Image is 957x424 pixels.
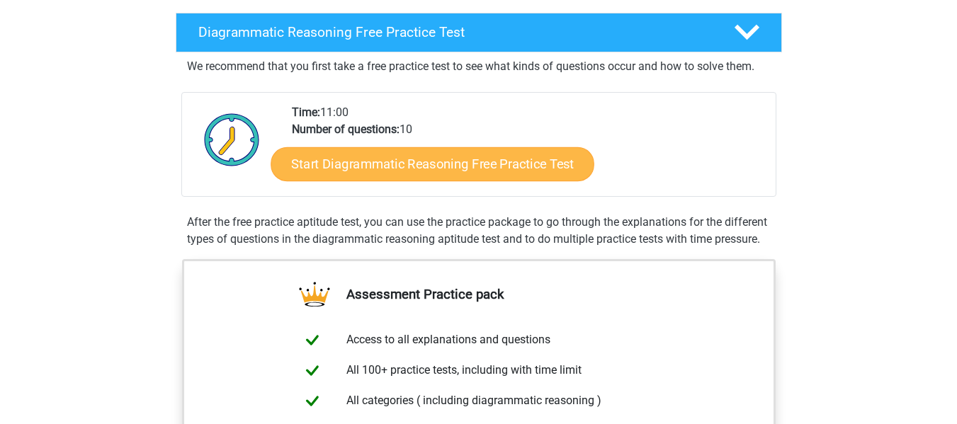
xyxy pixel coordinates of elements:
b: Number of questions: [292,122,400,136]
img: Clock [196,104,268,175]
b: Time: [292,105,320,119]
div: 11:00 10 [281,104,775,196]
a: Diagrammatic Reasoning Free Practice Test [170,13,788,52]
p: We recommend that you first take a free practice test to see what kinds of questions occur and ho... [187,58,771,75]
div: After the free practice aptitude test, you can use the practice package to go through the explana... [181,214,776,248]
a: Start Diagrammatic Reasoning Free Practice Test [271,147,594,181]
h4: Diagrammatic Reasoning Free Practice Test [198,24,711,40]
